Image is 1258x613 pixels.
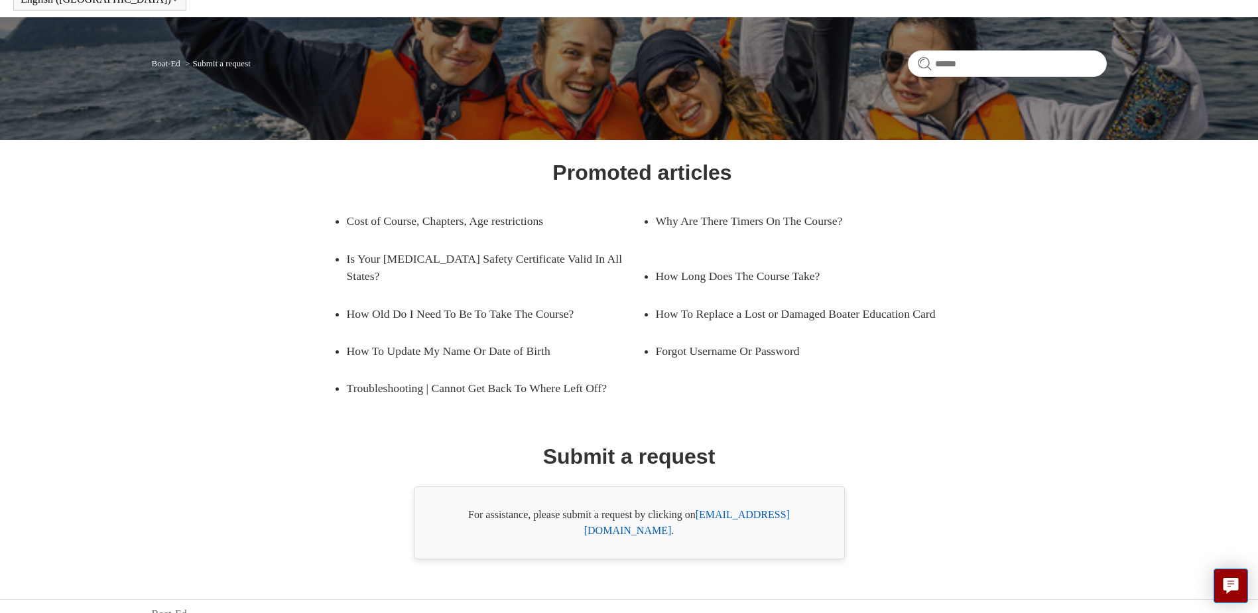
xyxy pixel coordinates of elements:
[414,486,845,559] div: For assistance, please submit a request by clicking on .
[152,58,180,68] a: Boat-Ed
[656,202,932,239] a: Why Are There Timers On The Course?
[152,58,183,68] li: Boat-Ed
[656,332,932,370] a: Forgot Username Or Password
[347,295,623,332] a: How Old Do I Need To Be To Take The Course?
[543,441,716,472] h1: Submit a request
[656,295,952,332] a: How To Replace a Lost or Damaged Boater Education Card
[347,332,623,370] a: How To Update My Name Or Date of Birth
[552,157,731,188] h1: Promoted articles
[347,370,643,407] a: Troubleshooting | Cannot Get Back To Where Left Off?
[908,50,1107,77] input: Search
[347,202,623,239] a: Cost of Course, Chapters, Age restrictions
[347,240,643,295] a: Is Your [MEDICAL_DATA] Safety Certificate Valid In All States?
[656,257,932,295] a: How Long Does The Course Take?
[1214,569,1248,603] button: Live chat
[182,58,251,68] li: Submit a request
